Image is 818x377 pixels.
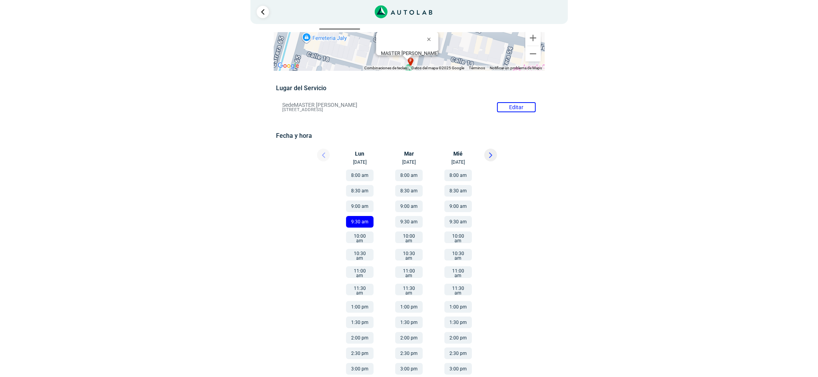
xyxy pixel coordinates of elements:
[346,332,374,344] button: 2:00 pm
[276,61,301,71] a: Abre esta zona en Google Maps (se abre en una nueva ventana)
[276,132,542,139] h5: Fecha y hora
[395,231,423,243] button: 10:00 am
[395,249,423,260] button: 10:30 am
[381,50,438,56] b: MASTER [PERSON_NAME]
[276,61,301,71] img: Google
[395,348,423,359] button: 2:30 pm
[469,66,485,70] a: Términos (se abre en una nueva pestaña)
[525,46,541,62] button: Reducir
[395,216,423,228] button: 9:30 am
[346,284,374,295] button: 11:30 am
[381,50,438,62] div: [STREET_ADDRESS]
[346,231,374,243] button: 10:00 am
[444,266,472,278] button: 11:00 am
[444,200,472,212] button: 9:00 am
[395,185,423,197] button: 8:30 am
[346,266,374,278] button: 11:00 am
[346,170,374,181] button: 8:00 am
[346,317,374,328] button: 1:30 pm
[490,66,542,70] a: Notificar un problema de Maps
[346,348,374,359] button: 2:30 pm
[346,301,374,313] button: 1:00 pm
[395,170,423,181] button: 8:00 am
[346,363,374,375] button: 3:00 pm
[444,249,472,260] button: 10:30 am
[395,332,423,344] button: 2:00 pm
[444,216,472,228] button: 9:30 am
[395,301,423,313] button: 1:00 pm
[444,284,472,295] button: 11:30 am
[257,6,269,18] a: Ir al paso anterior
[276,84,542,92] h5: Lugar del Servicio
[395,317,423,328] button: 1:30 pm
[395,266,423,278] button: 11:00 am
[410,58,412,64] span: f
[395,284,423,295] button: 11:30 am
[346,216,374,228] button: 9:30 am
[375,8,432,15] a: Link al sitio de autolab
[346,249,374,260] button: 10:30 am
[412,66,465,70] span: Datos del mapa ©2025 Google
[444,332,472,344] button: 2:00 pm
[525,30,541,46] button: Ampliar
[395,363,423,375] button: 3:00 pm
[444,170,472,181] button: 8:00 am
[421,30,440,48] button: Cerrar
[365,65,407,71] button: Combinaciones de teclas
[395,200,423,212] button: 9:00 am
[444,348,472,359] button: 2:30 pm
[444,301,472,313] button: 1:00 pm
[346,200,374,212] button: 9:00 am
[346,185,374,197] button: 8:30 am
[444,231,472,243] button: 10:00 am
[444,363,472,375] button: 3:00 pm
[444,185,472,197] button: 8:30 am
[444,317,472,328] button: 1:30 pm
